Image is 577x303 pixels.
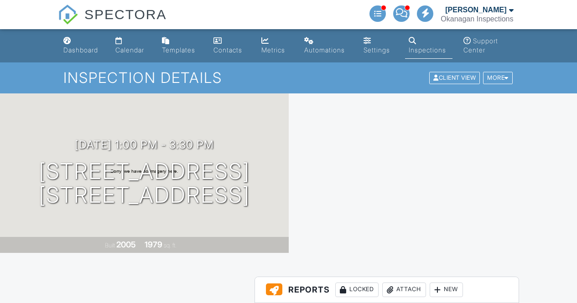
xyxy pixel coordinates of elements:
[39,159,250,208] h1: [STREET_ADDRESS] [STREET_ADDRESS]
[60,33,105,59] a: Dashboard
[364,46,390,54] div: Settings
[84,5,167,24] span: SPECTORA
[441,15,513,24] div: Okanagan Inspections
[429,72,480,84] div: Client View
[360,33,398,59] a: Settings
[210,33,250,59] a: Contacts
[105,242,115,249] span: Built
[58,5,78,25] img: The Best Home Inspection Software - Spectora
[428,74,482,81] a: Client View
[116,240,136,249] div: 2005
[213,46,242,54] div: Contacts
[304,46,345,54] div: Automations
[430,282,463,297] div: New
[255,277,519,303] h3: Reports
[112,33,151,59] a: Calendar
[258,33,293,59] a: Metrics
[483,72,513,84] div: More
[164,242,177,249] span: sq. ft.
[162,46,195,54] div: Templates
[405,33,452,59] a: Inspections
[335,282,379,297] div: Locked
[75,139,214,151] h3: [DATE] 1:00 pm - 3:30 pm
[301,33,353,59] a: Automations (Advanced)
[463,37,498,54] div: Support Center
[382,282,426,297] div: Attach
[145,240,162,249] div: 1979
[409,46,446,54] div: Inspections
[261,46,285,54] div: Metrics
[445,5,506,15] div: [PERSON_NAME]
[58,14,167,31] a: SPECTORA
[460,33,517,59] a: Support Center
[63,70,513,86] h1: Inspection Details
[158,33,202,59] a: Templates
[115,46,144,54] div: Calendar
[63,46,98,54] div: Dashboard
